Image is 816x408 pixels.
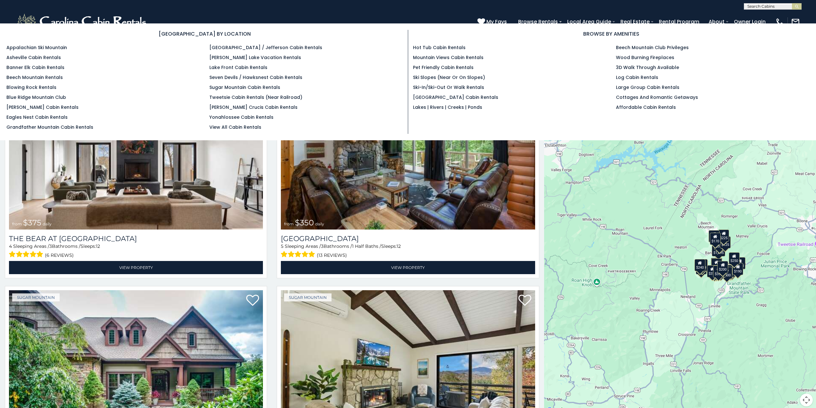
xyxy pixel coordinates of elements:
[694,259,705,271] div: $240
[295,218,314,227] span: $350
[6,30,403,38] h3: [GEOGRAPHIC_DATA] BY LOCATION
[6,44,67,51] a: Appalachian Ski Mountain
[246,294,259,308] a: Add to favorites
[12,293,60,301] a: Sugar Mountain
[710,232,721,245] div: $170
[413,44,466,51] a: Hot Tub Cabin Rentals
[23,218,41,227] span: $375
[800,394,813,406] button: Map camera controls
[281,243,283,249] span: 5
[9,243,12,249] span: 4
[6,84,56,91] a: Blowing Rock Rentals
[284,293,332,301] a: Sugar Mountain
[209,74,302,81] a: Seven Devils / Hawksnest Cabin Rentals
[281,243,535,259] div: Sleeping Areas / Bathrooms / Sleeps:
[281,261,535,274] a: View Property
[617,16,653,27] a: Real Estate
[413,104,482,110] a: Lakes | Rivers | Creeks | Ponds
[9,243,263,259] div: Sleeping Areas / Bathrooms / Sleeps:
[413,54,484,61] a: Mountain Views Cabin Rentals
[731,16,769,27] a: Owner Login
[12,221,22,226] span: from
[616,64,679,71] a: 3D Walk Through Available
[45,251,74,259] span: (6 reviews)
[281,59,535,230] img: Grouse Moor Lodge
[209,114,273,120] a: Yonahlossee Cabin Rentals
[6,64,64,71] a: Banner Elk Cabin Rentals
[725,265,736,277] div: $195
[717,261,728,273] div: $200
[16,12,149,31] img: White-1-2.png
[6,114,68,120] a: Eagles Nest Cabin Rentals
[711,258,722,270] div: $300
[6,124,93,130] a: Grandfather Mountain Cabin Rentals
[705,16,728,27] a: About
[616,54,674,61] a: Wood Burning Fireplaces
[281,234,535,243] h3: Grouse Moor Lodge
[281,59,535,230] a: Grouse Moor Lodge from $350 daily
[486,18,507,26] span: My Favs
[775,17,784,26] img: phone-regular-white.png
[209,94,302,100] a: Tweetsie Cabin Rentals (Near Railroad)
[713,265,724,278] div: $350
[209,124,261,130] a: View All Cabin Rentals
[321,243,324,249] span: 3
[9,234,263,243] h3: The Bear At Sugar Mountain
[6,94,66,100] a: Blue Ridge Mountain Club
[209,104,298,110] a: [PERSON_NAME] Crucis Cabin Rentals
[718,230,729,242] div: $225
[9,261,263,274] a: View Property
[43,221,52,226] span: daily
[281,234,535,243] a: [GEOGRAPHIC_DATA]
[9,59,263,230] img: The Bear At Sugar Mountain
[397,243,401,249] span: 12
[6,74,63,81] a: Beech Mountain Rentals
[709,230,719,242] div: $240
[352,243,381,249] span: 1 Half Baths /
[656,16,702,27] a: Rental Program
[413,64,474,71] a: Pet Friendly Cabin Rentals
[616,74,658,81] a: Log Cabin Rentals
[728,252,739,264] div: $250
[284,221,294,226] span: from
[720,236,731,248] div: $125
[315,221,324,226] span: daily
[732,263,743,275] div: $190
[6,104,79,110] a: [PERSON_NAME] Cabin Rentals
[518,294,531,308] a: Add to favorites
[735,257,745,269] div: $155
[707,265,718,277] div: $375
[209,84,280,91] a: Sugar Mountain Cabin Rentals
[711,244,725,256] div: $1,095
[714,238,725,250] div: $350
[616,84,679,91] a: Large Group Cabin Rentals
[791,17,800,26] img: mail-regular-white.png
[413,94,498,100] a: [GEOGRAPHIC_DATA] Cabin Rentals
[209,64,267,71] a: Lake Front Cabin Rentals
[721,267,732,279] div: $500
[209,44,322,51] a: [GEOGRAPHIC_DATA] / Jefferson Cabin Rentals
[616,104,676,110] a: Affordable Cabin Rentals
[564,16,614,27] a: Local Area Guide
[413,74,485,81] a: Ski Slopes (Near or On Slopes)
[616,94,698,100] a: Cottages and Romantic Getaways
[49,243,52,249] span: 3
[9,59,263,230] a: The Bear At Sugar Mountain from $375 daily
[96,243,100,249] span: 12
[317,251,347,259] span: (13 reviews)
[696,262,707,274] div: $355
[6,54,61,61] a: Asheville Cabin Rentals
[413,84,484,91] a: Ski-in/Ski-Out or Walk Rentals
[209,54,301,61] a: [PERSON_NAME] Lake Vacation Rentals
[616,44,689,51] a: Beech Mountain Club Privileges
[477,18,509,26] a: My Favs
[515,16,561,27] a: Browse Rentals
[9,234,263,243] a: The Bear At [GEOGRAPHIC_DATA]
[413,30,810,38] h3: BROWSE BY AMENITIES
[711,258,722,270] div: $190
